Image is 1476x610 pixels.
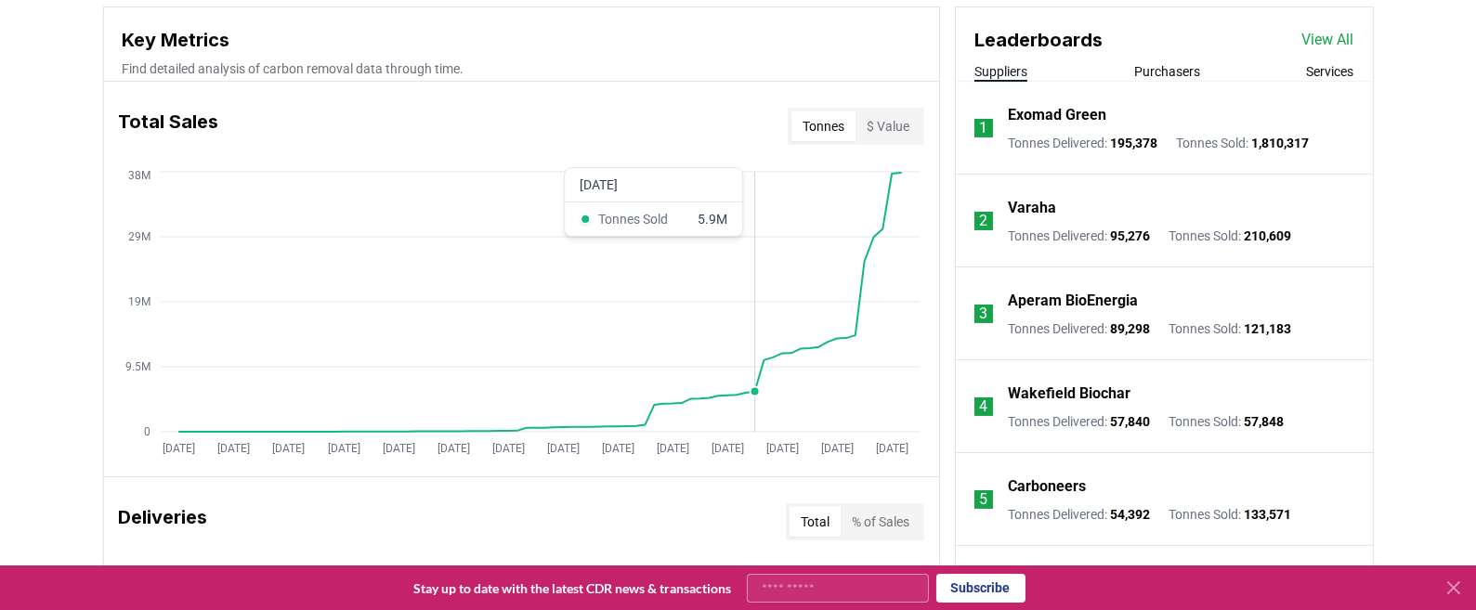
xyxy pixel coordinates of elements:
h3: Total Sales [119,108,219,145]
p: Tonnes Sold : [1169,227,1291,245]
tspan: [DATE] [491,443,524,456]
button: Suppliers [974,62,1027,81]
span: 57,840 [1110,414,1150,429]
h3: Key Metrics [123,26,921,54]
span: 95,276 [1110,228,1150,243]
a: Varaha [1008,197,1056,219]
p: 2 [979,210,987,232]
tspan: [DATE] [163,443,195,456]
p: Tonnes Sold : [1169,319,1291,338]
button: % of Sales [841,507,921,537]
span: 210,609 [1244,228,1291,243]
span: 1,810,317 [1251,136,1309,150]
tspan: [DATE] [711,443,743,456]
tspan: [DATE] [217,443,250,456]
p: Tonnes Delivered : [1008,319,1150,338]
p: Tonnes Delivered : [1008,505,1150,524]
p: 1 [979,117,987,139]
tspan: [DATE] [820,443,853,456]
a: Exomad Green [1008,104,1106,126]
button: Purchasers [1134,62,1200,81]
tspan: 19M [128,295,150,308]
span: 57,848 [1244,414,1284,429]
tspan: 9.5M [125,360,150,373]
tspan: [DATE] [382,443,414,456]
span: 133,571 [1244,507,1291,522]
span: 54,392 [1110,507,1150,522]
tspan: [DATE] [546,443,579,456]
a: Wakefield Biochar [1008,383,1130,405]
p: Tonnes Delivered : [1008,412,1150,431]
tspan: [DATE] [327,443,359,456]
a: View All [1302,29,1354,51]
h3: Leaderboards [974,26,1103,54]
tspan: [DATE] [656,443,688,456]
button: Services [1307,62,1354,81]
button: Tonnes [791,111,856,141]
p: 4 [979,396,987,418]
p: Tonnes Sold : [1169,412,1284,431]
tspan: [DATE] [765,443,798,456]
p: 5 [979,488,987,511]
button: Total [790,507,841,537]
tspan: 38M [128,169,150,182]
tspan: 29M [128,230,150,243]
a: Aperam BioEnergia [1008,290,1138,312]
span: 195,378 [1110,136,1157,150]
button: $ Value [856,111,921,141]
p: Tonnes Delivered : [1008,134,1157,152]
h3: Deliveries [119,503,208,540]
tspan: [DATE] [601,443,634,456]
tspan: [DATE] [875,443,908,456]
tspan: 0 [144,425,150,438]
tspan: [DATE] [272,443,305,456]
p: Tonnes Delivered : [1008,227,1150,245]
p: Tonnes Sold : [1169,505,1291,524]
p: 3 [979,303,987,325]
p: Find detailed analysis of carbon removal data through time. [123,59,921,78]
span: 89,298 [1110,321,1150,336]
a: Carboneers [1008,475,1086,498]
tspan: [DATE] [437,443,469,456]
p: Tonnes Sold : [1176,134,1309,152]
span: 121,183 [1244,321,1291,336]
